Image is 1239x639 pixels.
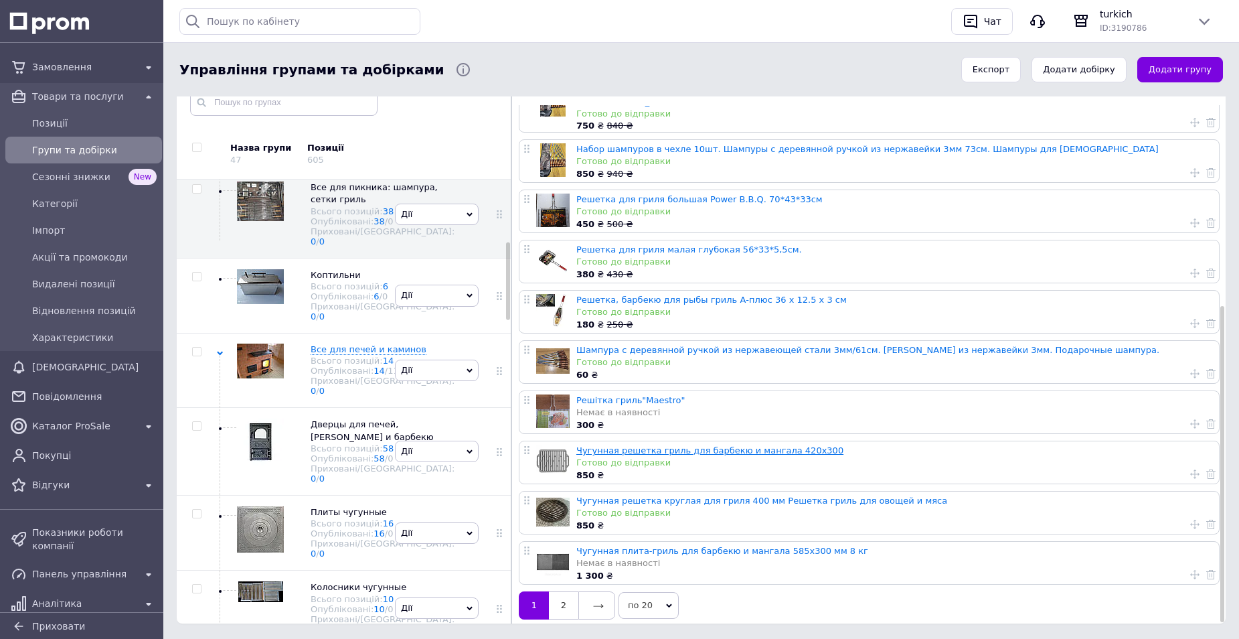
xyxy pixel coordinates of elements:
[606,269,633,279] span: 430 ₴
[311,236,316,246] a: 0
[1206,569,1216,581] a: Видалити товар
[1206,267,1216,279] a: Видалити товар
[576,496,947,506] a: Чугунная решетка круглая для гриля 400 мм Решетка гриль для овощей и мяса
[230,142,297,154] div: Назва групи
[549,591,578,620] a: 2
[576,457,1212,469] div: Готово до відправки
[32,197,157,210] span: Категорії
[519,591,549,620] a: 1
[311,539,455,559] div: Приховані/[GEOGRAPHIC_DATA]:
[576,370,588,380] b: 60
[576,155,1212,167] div: Готово до відправки
[316,311,325,322] span: /
[307,155,324,165] div: 605
[319,386,325,396] a: 0
[1206,317,1216,330] a: Видалити товар
[576,407,1212,419] div: Немає в наявності
[311,182,438,204] span: Все для пикника: шампура, сетки гриль
[32,251,157,264] span: Акції та промокоди
[576,206,1212,218] div: Готово до відправки
[1206,468,1216,480] a: Видалити товар
[316,236,325,246] span: /
[576,319,606,330] span: ₴
[311,518,455,528] div: Всього позицій:
[32,567,135,581] span: Панель управління
[385,604,394,614] span: /
[32,419,135,433] span: Каталог ProSale
[576,319,594,330] b: 180
[307,142,421,154] div: Позиції
[311,528,455,539] div: Опубліковані:
[576,570,1212,582] div: ₴
[388,528,393,539] div: 0
[606,319,633,330] span: 250 ₴
[576,419,1212,431] div: ₴
[576,520,594,530] b: 850
[576,369,1212,381] div: ₴
[311,549,316,559] a: 0
[576,84,1116,106] a: Набор шампуров в [GEOGRAPHIC_DATA] 8шт. Шампуры с деревянной ручкой из нержавейки 3мм 73см. Шампу...
[32,390,157,403] span: Повідомлення
[383,281,388,291] a: 6
[311,366,455,376] div: Опубліковані:
[311,474,316,484] a: 0
[311,582,406,592] span: Колосники чугунные
[316,386,325,396] span: /
[401,290,412,300] span: Дії
[311,614,455,634] div: Приховані/[GEOGRAPHIC_DATA]:
[401,365,412,375] span: Дії
[1206,518,1216,530] a: Видалити товар
[1206,368,1216,380] a: Видалити товар
[576,269,606,279] span: ₴
[1137,57,1223,83] button: Додати групу
[32,277,157,291] span: Видалені позиції
[576,295,847,305] a: Решетка, барбекю для рыбы гриль А-плюс 36 х 12.5 х 3 см
[576,306,1212,318] div: Готово до відправки
[311,594,455,604] div: Всього позицій:
[32,526,157,553] span: Показники роботи компанії
[230,155,242,165] div: 47
[388,453,393,464] div: 0
[237,182,284,221] img: Все для пикника: шампура, сетки гриль
[311,419,434,441] span: Дверцы для печей, [PERSON_NAME] и барбекю
[401,528,412,538] span: Дії
[576,345,1159,355] a: Шампура с деревянной ручкой из нержавеющей стали 3мм/61см. [PERSON_NAME] из нержавейки 3мм. Подар...
[576,520,1212,532] div: ₴
[1100,23,1147,33] span: ID: 3190786
[311,376,455,396] div: Приховані/[GEOGRAPHIC_DATA]:
[311,226,455,246] div: Приховані/[GEOGRAPHIC_DATA]:
[319,311,325,322] a: 0
[383,594,394,604] a: 10
[576,144,1159,154] a: Набор шампуров в чехле 10шт. Шампуры с деревянной ручкой из нержавейки 3мм 73см. Шампуры для [DEM...
[374,528,385,539] a: 16
[319,549,325,559] a: 0
[576,470,594,480] b: 850
[576,546,868,556] a: Чугунная плита-гриль для барбекю и мангала 585х300 мм 8 кг
[1031,57,1127,83] button: Додати добірку
[1100,7,1185,21] span: turkich
[401,209,412,219] span: Дії
[1206,117,1216,129] a: Видалити товар
[576,395,685,405] a: Решітка гриль"Maestro"
[179,60,444,80] span: Управління групами та добірками
[576,108,1212,120] div: Готово до відправки
[576,194,823,204] a: Решетка для гриля большая Power B.B.Q. 70*43*33см
[32,117,157,130] span: Позиції
[576,571,604,581] b: 1 300
[401,603,412,613] span: Дії
[951,8,1013,35] button: Чат
[576,557,1212,569] div: Немає в наявності
[961,57,1021,83] button: Експорт
[576,356,1212,368] div: Готово до відправки
[311,443,455,453] div: Всього позицій:
[311,464,455,484] div: Приховані/[GEOGRAPHIC_DATA]:
[237,269,284,304] img: Коптильни
[385,528,394,539] span: /
[311,604,455,614] div: Опубліковані:
[576,121,606,131] span: ₴
[237,419,284,466] img: Дверцы для печей, каминов и барбекю
[316,474,325,484] span: /
[576,219,606,229] span: ₴
[374,366,385,376] a: 14
[311,291,455,301] div: Опубліковані:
